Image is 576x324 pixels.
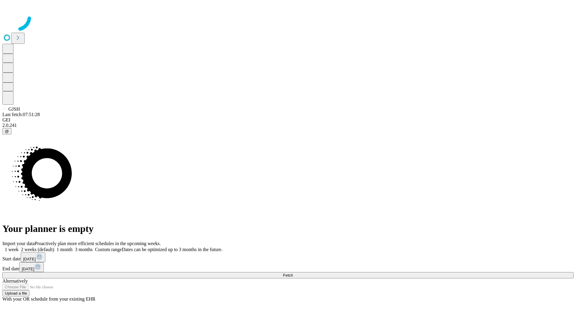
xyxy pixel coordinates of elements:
[35,241,161,246] span: Proactively plan more efficient schedules in the upcoming weeks.
[2,223,574,234] h1: Your planner is empty
[5,247,19,252] span: 1 week
[2,278,28,283] span: Alternatively
[2,128,11,134] button: @
[2,296,95,301] span: With your OR schedule from your existing EHR
[2,123,574,128] div: 2.0.241
[8,106,20,112] span: GJSH
[122,247,222,252] span: Dates can be optimized up to 3 months in the future.
[2,290,29,296] button: Upload a file
[2,252,574,262] div: Start date
[19,262,44,272] button: [DATE]
[2,241,35,246] span: Import your data
[2,112,40,117] span: Last fetch: 07:51:28
[21,252,45,262] button: [DATE]
[283,273,293,277] span: Fetch
[23,257,36,261] span: [DATE]
[57,247,73,252] span: 1 month
[2,117,574,123] div: GEI
[5,129,9,133] span: @
[21,247,54,252] span: 2 weeks (default)
[95,247,122,252] span: Custom range
[2,262,574,272] div: End date
[22,267,34,271] span: [DATE]
[2,272,574,278] button: Fetch
[75,247,93,252] span: 3 months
